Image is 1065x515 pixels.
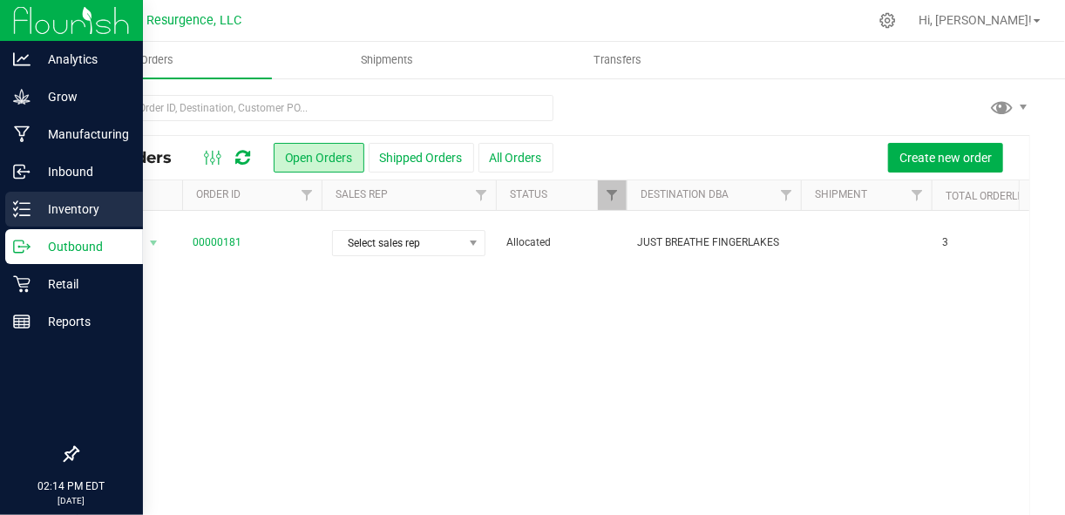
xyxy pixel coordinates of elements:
span: Create new order [899,151,992,165]
inline-svg: Retail [13,275,31,293]
button: Create new order [888,143,1003,173]
div: Manage settings [877,12,899,29]
span: Orders [117,52,197,68]
p: Reports [31,311,135,332]
span: select [143,231,165,255]
button: All Orders [478,143,553,173]
p: Inventory [31,199,135,220]
a: Filter [598,180,627,210]
a: Sales Rep [336,188,388,200]
p: Grow [31,86,135,107]
p: [DATE] [8,494,135,507]
span: Shipments [337,52,437,68]
a: Orders [42,42,272,78]
a: Transfers [502,42,732,78]
inline-svg: Analytics [13,51,31,68]
a: Filter [772,180,801,210]
p: Analytics [31,49,135,70]
p: Retail [31,274,135,295]
p: Outbound [31,236,135,257]
span: Rural Resurgence, LLC [114,13,242,28]
span: Hi, [PERSON_NAME]! [919,13,1032,27]
inline-svg: Grow [13,88,31,105]
a: Order ID [196,188,241,200]
inline-svg: Inventory [13,200,31,218]
a: Total Orderlines [946,190,1040,202]
a: 00000181 [193,234,241,251]
p: 02:14 PM EDT [8,478,135,494]
inline-svg: Outbound [13,238,31,255]
a: Filter [293,180,322,210]
a: Status [510,188,547,200]
input: Search Order ID, Destination, Customer PO... [77,95,553,121]
a: Filter [467,180,496,210]
span: Select sales rep [333,231,463,255]
inline-svg: Reports [13,313,31,330]
a: Filter [903,180,932,210]
inline-svg: Inbound [13,163,31,180]
button: Shipped Orders [369,143,474,173]
p: Inbound [31,161,135,182]
a: Destination DBA [641,188,729,200]
inline-svg: Manufacturing [13,125,31,143]
span: Allocated [506,234,616,251]
span: Transfers [570,52,665,68]
p: Manufacturing [31,124,135,145]
span: JUST BREATHE FINGERLAKES [637,234,790,251]
button: Open Orders [274,143,364,173]
a: Shipment [815,188,867,200]
a: Shipments [272,42,502,78]
span: 3 [942,234,948,251]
